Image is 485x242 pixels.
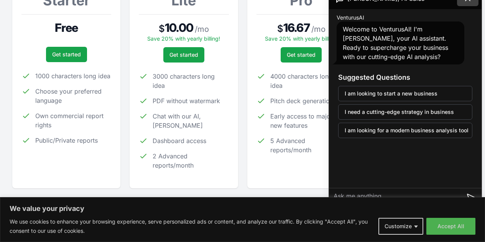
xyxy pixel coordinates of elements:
span: 2 Advanced reports/month [153,151,229,170]
span: / mo [195,24,209,35]
p: We value your privacy [10,204,475,213]
span: $ [159,23,165,35]
span: 1000 characters long idea [35,71,110,81]
button: I am looking to start a new business [338,86,472,101]
span: / mo [311,24,326,35]
span: PDF without watermark [153,96,220,105]
h3: Suggested Questions [338,72,472,83]
span: 16.67 [283,21,310,35]
span: 3000 characters long idea [153,72,229,90]
span: Welcome to VenturusAI! I'm [PERSON_NAME], your AI assistant. Ready to supercharge your business w... [343,25,448,61]
a: Get started [281,47,322,63]
span: Choose your preferred language [35,87,111,105]
button: Accept All [426,218,475,235]
span: $ [277,23,283,35]
a: Get started [46,47,87,62]
span: VenturusAI [337,14,364,21]
span: 4000 characters long idea [270,72,346,90]
button: I am looking for a modern business analysis tool [338,123,472,138]
p: We use cookies to enhance your browsing experience, serve personalized ads or content, and analyz... [10,217,373,235]
span: Pitch deck generation [270,96,333,105]
span: 5 Advanced reports/month [270,136,346,155]
span: 10.00 [165,21,193,35]
span: Save 20% with yearly billing! [265,35,338,42]
span: Chat with our AI, [PERSON_NAME] [153,112,229,130]
span: Public/Private reports [35,136,98,145]
button: I need a cutting-edge strategy in business [338,104,472,120]
span: Own commercial report rights [35,111,111,130]
button: Customize [378,218,423,235]
span: Dashboard access [153,136,206,145]
span: Save 20% with yearly billing! [147,35,220,42]
a: Get started [163,47,204,63]
span: Free [55,21,78,35]
span: Early access to major new features [270,112,346,130]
